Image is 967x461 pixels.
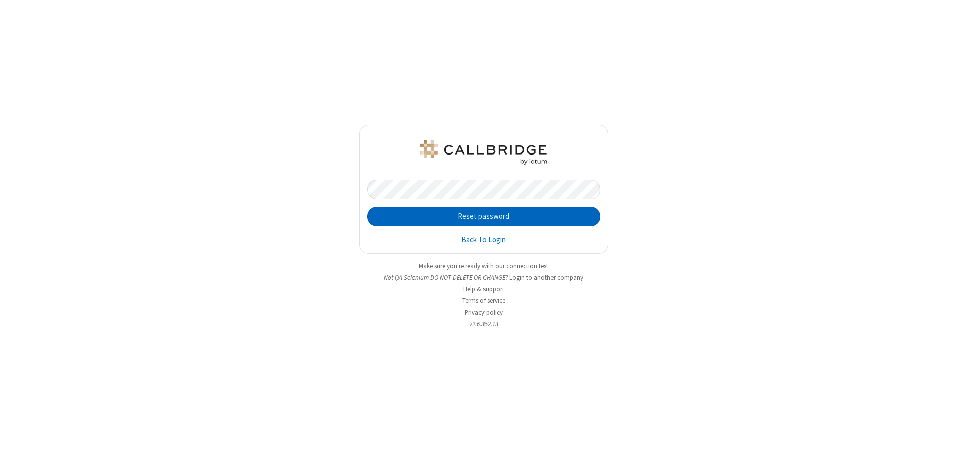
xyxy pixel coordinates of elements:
a: Make sure you're ready with our connection test [419,262,548,270]
a: Terms of service [462,296,505,305]
img: QA Selenium DO NOT DELETE OR CHANGE [418,140,549,165]
a: Back To Login [461,234,506,246]
li: v2.6.352.13 [359,319,608,329]
a: Help & support [463,285,504,293]
a: Privacy policy [465,308,503,317]
button: Login to another company [509,273,583,282]
li: Not QA Selenium DO NOT DELETE OR CHANGE? [359,273,608,282]
iframe: Chat [942,435,959,454]
button: Reset password [367,207,600,227]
